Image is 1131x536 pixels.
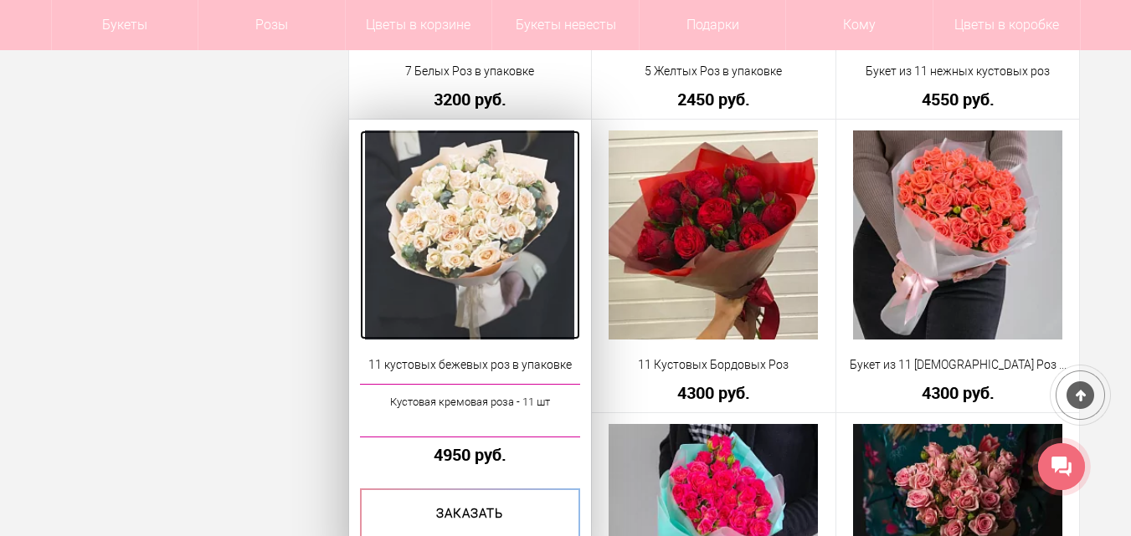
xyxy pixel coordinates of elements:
img: 11 кустовых бежевых роз в упаковке [365,130,574,339]
a: 4300 руб. [847,384,1069,401]
a: 7 Белых Роз в упаковке [360,63,581,80]
a: 5 Желтых Роз в упаковке [603,63,825,80]
img: 11 Кустовых Бордовых Роз [609,130,818,339]
a: 11 кустовых бежевых роз в упаковке [360,356,581,374]
a: Букет из 11 [DEMOGRAPHIC_DATA] Роз в упаковке [847,356,1069,374]
a: 11 Кустовых Бордовых Роз [603,356,825,374]
a: 4950 руб. [360,446,581,463]
a: 4300 руб. [603,384,825,401]
a: Букет из 11 нежных кустовых роз [847,63,1069,80]
img: Букет из 11 Коралловых Роз в упаковке [853,130,1062,339]
a: Кустовая кремовая роза - 11 шт [360,384,581,437]
a: 2450 руб. [603,90,825,108]
a: 4550 руб. [847,90,1069,108]
a: 3200 руб. [360,90,581,108]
